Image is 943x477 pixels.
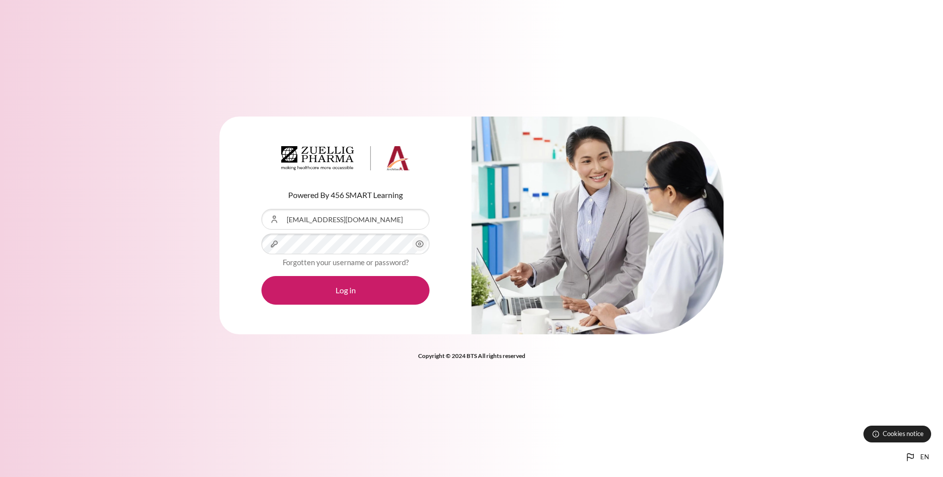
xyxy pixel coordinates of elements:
[900,447,933,467] button: Languages
[418,352,525,359] strong: Copyright © 2024 BTS All rights reserved
[261,189,429,201] p: Powered By 456 SMART Learning
[283,258,409,267] a: Forgotten your username or password?
[863,426,931,442] button: Cookies notice
[261,209,429,230] input: Username or Email Address
[261,276,429,305] button: Log in
[883,429,924,438] span: Cookies notice
[281,146,410,171] img: Architeck
[281,146,410,175] a: Architeck
[920,452,929,462] span: en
